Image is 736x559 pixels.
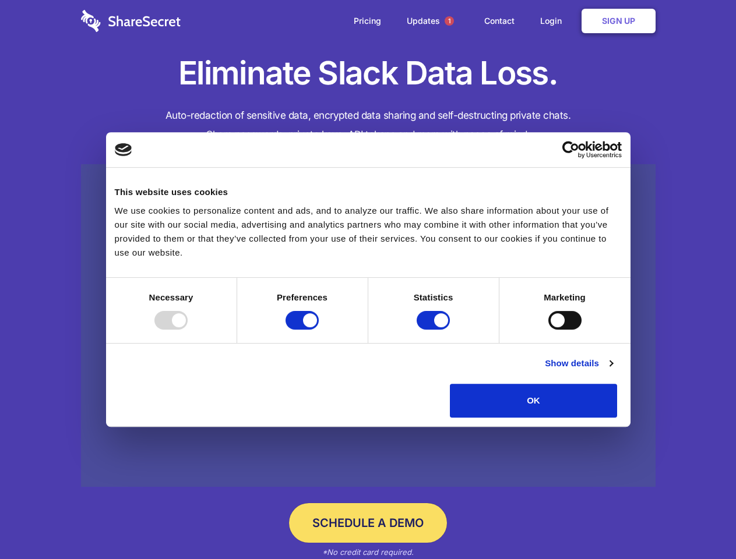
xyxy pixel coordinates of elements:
button: OK [450,384,617,418]
strong: Necessary [149,292,193,302]
img: logo-wordmark-white-trans-d4663122ce5f474addd5e946df7df03e33cb6a1c49d2221995e7729f52c070b2.svg [81,10,181,32]
a: Sign Up [582,9,656,33]
div: This website uses cookies [115,185,622,199]
strong: Statistics [414,292,453,302]
span: 1 [445,16,454,26]
a: Wistia video thumbnail [81,164,656,487]
a: Pricing [342,3,393,39]
div: We use cookies to personalize content and ads, and to analyze our traffic. We also share informat... [115,204,622,260]
a: Contact [473,3,526,39]
a: Show details [545,356,612,370]
em: *No credit card required. [322,547,414,557]
h4: Auto-redaction of sensitive data, encrypted data sharing and self-destructing private chats. Shar... [81,106,656,144]
strong: Preferences [277,292,327,302]
strong: Marketing [544,292,586,302]
a: Usercentrics Cookiebot - opens in a new window [520,141,622,158]
img: logo [115,143,132,156]
h1: Eliminate Slack Data Loss. [81,52,656,94]
a: Schedule a Demo [289,503,447,543]
a: Login [529,3,579,39]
